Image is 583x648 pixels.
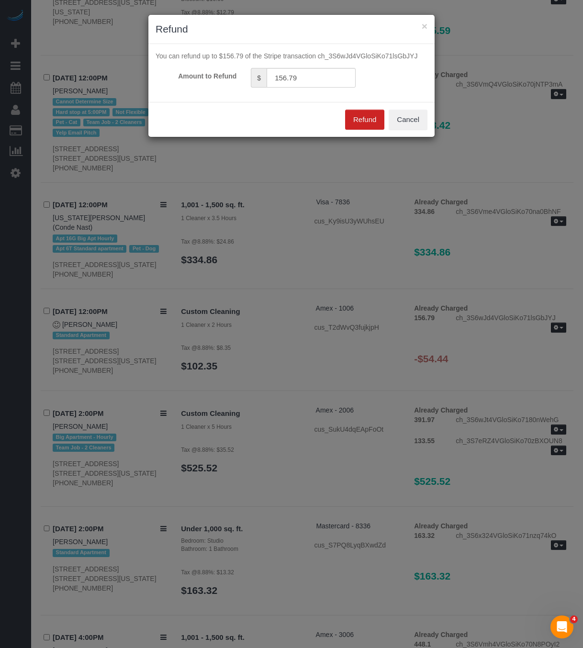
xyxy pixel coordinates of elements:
[389,110,427,130] button: Cancel
[422,21,427,31] button: ×
[251,68,267,88] span: $
[550,615,573,638] iframe: Intercom live chat
[267,68,356,88] input: Amount to Refund
[156,22,427,36] h3: Refund
[148,51,435,61] div: You can refund up to $156.79 of the Stripe transaction ch_3S6wJd4VGloSiKo71lsGbJYJ
[345,110,384,130] button: Refund
[148,15,435,137] sui-modal: Refund
[570,615,578,623] span: 4
[148,68,244,81] label: Amount to Refund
